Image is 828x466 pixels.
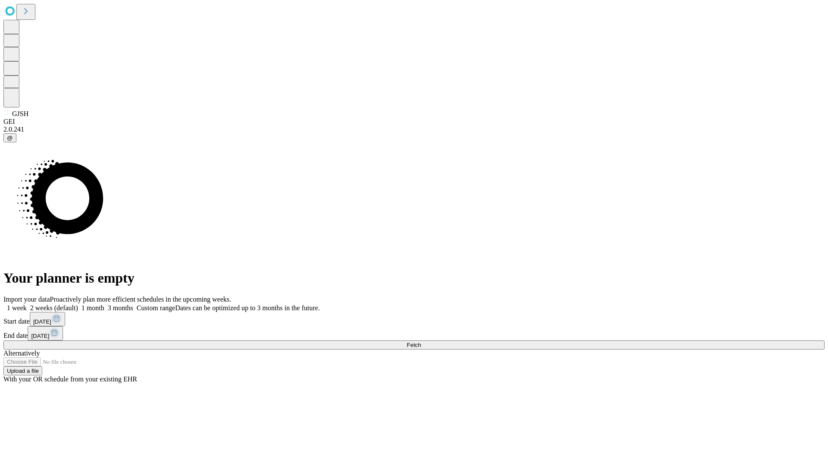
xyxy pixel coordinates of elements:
button: Upload a file [3,366,42,375]
button: Fetch [3,340,825,349]
span: GJSH [12,110,28,117]
span: 3 months [108,304,133,312]
span: Import your data [3,296,50,303]
button: @ [3,133,16,142]
span: Custom range [137,304,175,312]
span: Alternatively [3,349,40,357]
button: [DATE] [30,312,65,326]
span: [DATE] [31,333,49,339]
span: Dates can be optimized up to 3 months in the future. [175,304,320,312]
span: Proactively plan more efficient schedules in the upcoming weeks. [50,296,231,303]
span: [DATE] [33,318,51,325]
span: @ [7,135,13,141]
span: With your OR schedule from your existing EHR [3,375,137,383]
button: [DATE] [28,326,63,340]
span: Fetch [407,342,421,348]
span: 1 week [7,304,27,312]
h1: Your planner is empty [3,270,825,286]
span: 2 weeks (default) [30,304,78,312]
div: End date [3,326,825,340]
div: 2.0.241 [3,126,825,133]
span: 1 month [82,304,104,312]
div: Start date [3,312,825,326]
div: GEI [3,118,825,126]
